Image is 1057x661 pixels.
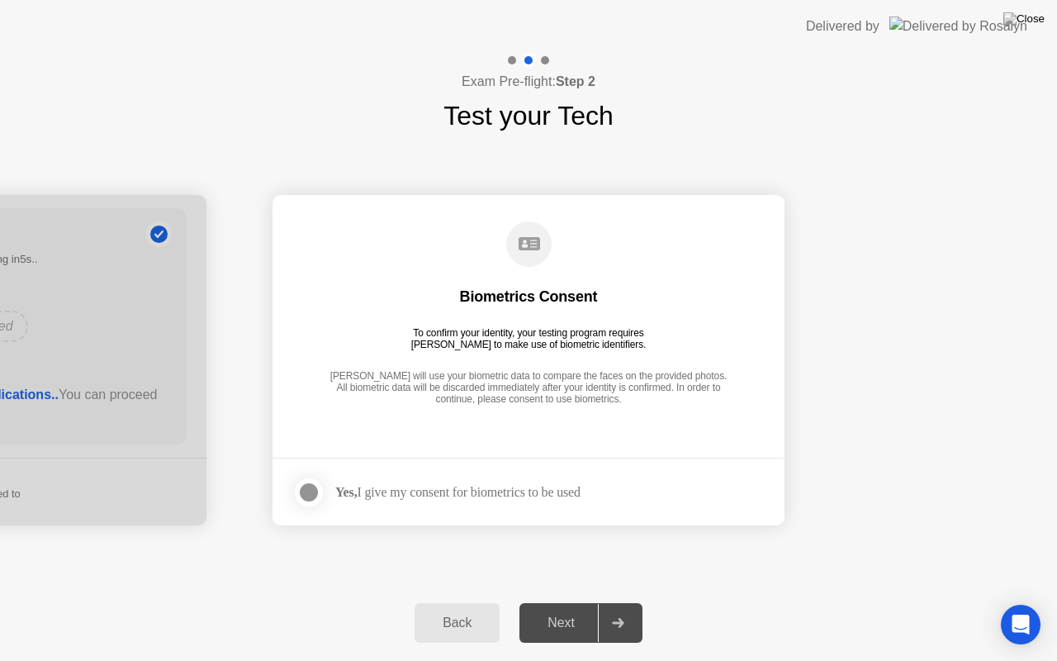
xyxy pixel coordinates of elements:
img: Delivered by Rosalyn [889,17,1027,36]
div: Next [524,616,598,630]
h4: Exam Pre-flight: [462,72,595,92]
div: Back [419,616,495,630]
div: I give my consent for biometrics to be used [335,484,581,500]
div: Biometrics Consent [460,287,598,307]
h1: Test your Tech [443,96,614,136]
button: Back [415,603,500,643]
div: Delivered by [806,17,879,36]
div: Open Intercom Messenger [1001,605,1040,644]
div: To confirm your identity, your testing program requires [PERSON_NAME] to make use of biometric id... [405,327,653,350]
b: Step 2 [556,74,595,88]
div: [PERSON_NAME] will use your biometric data to compare the faces on the provided photos. All biome... [325,370,732,407]
img: Close [1003,12,1045,26]
button: Next [519,603,642,643]
strong: Yes, [335,485,357,499]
